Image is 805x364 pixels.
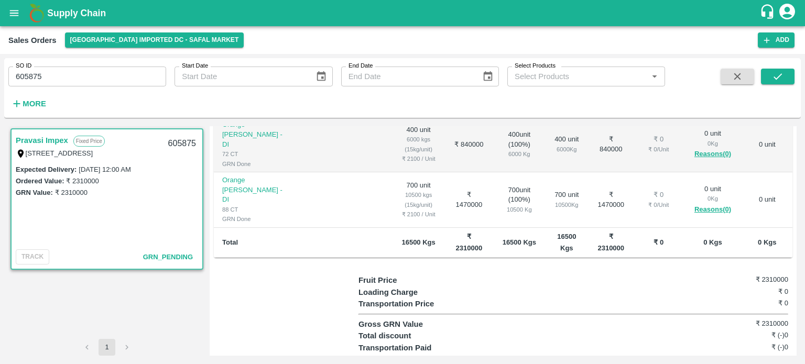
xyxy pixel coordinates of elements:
[358,342,466,354] p: Transportation Paid
[742,172,792,228] td: 0 unit
[692,194,733,203] div: 0 Kg
[358,286,466,298] p: Loading Charge
[47,6,759,20] a: Supply Chain
[553,190,580,209] div: 700 unit
[502,185,537,215] div: 700 unit ( 100 %)
[65,32,244,48] button: Select DC
[311,67,331,86] button: Choose date
[23,100,46,108] strong: More
[642,200,675,209] div: ₹ 0 / Unit
[401,154,437,163] div: ₹ 2100 / Unit
[16,177,64,185] label: Ordered Value:
[222,159,289,169] div: GRN Done
[401,209,437,219] div: ₹ 2100 / Unit
[716,318,788,329] h6: ₹ 2310000
[47,8,106,18] b: Supply Chain
[99,339,115,356] button: page 1
[175,67,307,86] input: Start Date
[553,145,580,154] div: 6000 Kg
[716,330,788,340] h6: ₹ (-)0
[597,233,624,252] b: ₹ 2310000
[703,238,722,246] b: 0 Kgs
[716,286,788,297] h6: ₹ 0
[692,204,733,216] button: Reasons(0)
[648,70,661,83] button: Open
[162,131,202,156] div: 605875
[758,32,795,48] button: Add
[692,129,733,160] div: 0 unit
[401,238,435,246] b: 16500 Kgs
[716,342,788,352] h6: ₹ (-)0
[8,67,166,86] input: Enter SO ID
[642,135,675,145] div: ₹ 0
[502,149,537,159] div: 6000 Kg
[73,136,105,147] p: Fixed Price
[588,172,634,228] td: ₹ 1470000
[222,238,238,246] b: Total
[692,148,733,160] button: Reasons(0)
[8,34,57,47] div: Sales Orders
[692,139,733,148] div: 0 Kg
[26,3,47,24] img: logo
[557,233,576,252] b: 16500 Kgs
[2,1,26,25] button: open drawer
[349,62,373,70] label: End Date
[358,274,466,286] p: Fruit Price
[222,120,289,149] p: Orange [PERSON_NAME] - DI
[778,2,797,24] div: account of current user
[502,205,537,214] div: 10500 Kg
[478,67,498,86] button: Choose date
[716,274,788,285] h6: ₹ 2310000
[77,339,137,356] nav: pagination navigation
[401,135,437,154] div: 6000 kgs (15kg/unit)
[444,117,493,172] td: ₹ 840000
[444,172,493,228] td: ₹ 1470000
[642,190,675,200] div: ₹ 0
[222,214,289,224] div: GRN Done
[758,238,776,246] b: 0 Kgs
[16,189,53,196] label: GRN Value:
[393,172,445,228] td: 700 unit
[401,190,437,209] div: 10500 kgs (15kg/unit)
[502,130,537,159] div: 400 unit ( 100 %)
[553,135,580,154] div: 400 unit
[692,184,733,216] div: 0 unit
[55,189,88,196] label: ₹ 2310000
[358,330,466,341] p: Total discount
[588,117,634,172] td: ₹ 840000
[510,70,645,83] input: Select Products
[503,238,536,246] b: 16500 Kgs
[16,166,77,173] label: Expected Delivery :
[26,149,93,157] label: [STREET_ADDRESS]
[358,298,466,310] p: Transportation Price
[66,177,99,185] label: ₹ 2310000
[341,67,474,86] input: End Date
[222,205,289,214] div: 88 CT
[759,4,778,23] div: customer-support
[654,238,663,246] b: ₹ 0
[515,62,556,70] label: Select Products
[222,175,289,205] p: Orange [PERSON_NAME] - DI
[742,117,792,172] td: 0 unit
[222,149,289,159] div: 72 CT
[642,145,675,154] div: ₹ 0 / Unit
[393,117,445,172] td: 400 unit
[716,298,788,308] h6: ₹ 0
[358,318,466,330] p: Gross GRN Value
[143,253,193,261] span: GRN_Pending
[16,134,68,147] a: Pravasi Impex
[16,62,31,70] label: SO ID
[8,95,49,113] button: More
[182,62,208,70] label: Start Date
[553,200,580,209] div: 10500 Kg
[456,233,483,252] b: ₹ 2310000
[79,166,130,173] label: [DATE] 12:00 AM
